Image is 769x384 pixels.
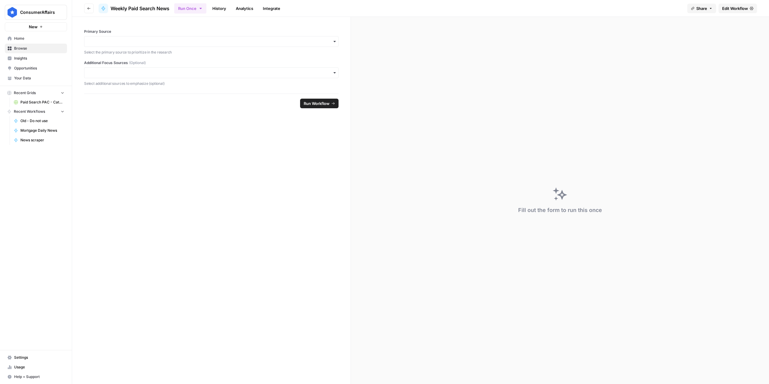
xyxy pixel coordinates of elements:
span: Paid Search PAC - Categories [20,100,64,105]
img: ConsumerAffairs Logo [7,7,18,18]
button: New [5,22,67,31]
span: Insights [14,56,64,61]
span: Old - Do not use [20,118,64,124]
label: Additional Focus Sources [84,60,339,66]
span: Share [696,5,707,11]
span: Edit Workflow [722,5,748,11]
a: Insights [5,54,67,63]
button: Run Once [174,3,206,14]
a: News scraper [11,135,67,145]
span: Recent Workflows [14,109,45,114]
span: Home [14,36,64,41]
span: (Optional) [129,60,146,66]
span: Run Workflow [304,100,330,106]
button: Workspace: ConsumerAffairs [5,5,67,20]
a: Home [5,34,67,43]
a: Edit Workflow [719,4,757,13]
span: Your Data [14,75,64,81]
a: Settings [5,353,67,362]
button: Help + Support [5,372,67,382]
a: History [209,4,230,13]
button: Run Workflow [300,99,339,108]
a: Weekly Paid Search News [99,4,169,13]
a: Analytics [232,4,257,13]
span: New [29,24,38,30]
span: ConsumerAffairs [20,9,56,15]
span: Browse [14,46,64,51]
a: Old - Do not use [11,116,67,126]
p: Select additional sources to emphasize (optional) [84,81,339,87]
span: News scraper [20,137,64,143]
a: Paid Search PAC - Categories [11,97,67,107]
a: Your Data [5,73,67,83]
span: Mortgage Daily News [20,128,64,133]
button: Recent Grids [5,88,67,97]
a: Browse [5,44,67,53]
a: Integrate [259,4,284,13]
button: Recent Workflows [5,107,67,116]
span: Opportunities [14,66,64,71]
a: Usage [5,362,67,372]
span: Help + Support [14,374,64,379]
button: Share [687,4,716,13]
a: Opportunities [5,63,67,73]
span: Weekly Paid Search News [111,5,169,12]
span: Recent Grids [14,90,36,96]
span: Settings [14,355,64,360]
span: Usage [14,364,64,370]
p: Select the primary source to prioritize in the research [84,49,339,55]
div: Fill out the form to run this once [518,206,602,214]
label: Primary Source [84,29,339,34]
a: Mortgage Daily News [11,126,67,135]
